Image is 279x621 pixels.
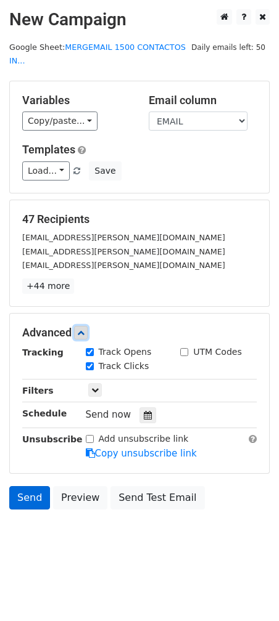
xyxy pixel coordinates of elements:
[22,434,83,444] strong: Unsubscribe
[22,408,67,418] strong: Schedule
[22,261,225,270] small: [EMAIL_ADDRESS][PERSON_NAME][DOMAIN_NAME]
[99,346,152,359] label: Track Opens
[22,386,54,396] strong: Filters
[9,486,50,509] a: Send
[9,9,270,30] h2: New Campaign
[99,432,189,445] label: Add unsubscribe link
[22,247,225,256] small: [EMAIL_ADDRESS][PERSON_NAME][DOMAIN_NAME]
[187,41,270,54] span: Daily emails left: 50
[193,346,241,359] label: UTM Codes
[22,112,98,131] a: Copy/paste...
[53,486,107,509] a: Preview
[99,360,149,373] label: Track Clicks
[149,94,257,107] h5: Email column
[217,562,279,621] div: Widget de chat
[22,278,74,294] a: +44 more
[217,562,279,621] iframe: Chat Widget
[22,347,64,357] strong: Tracking
[9,43,186,66] a: MERGEMAIL 1500 CONTACTOS IN...
[9,43,186,66] small: Google Sheet:
[89,161,121,181] button: Save
[86,409,131,420] span: Send now
[86,448,197,459] a: Copy unsubscribe link
[22,161,70,181] a: Load...
[22,94,130,107] h5: Variables
[22,233,225,242] small: [EMAIL_ADDRESS][PERSON_NAME][DOMAIN_NAME]
[22,213,257,226] h5: 47 Recipients
[22,143,75,156] a: Templates
[22,326,257,339] h5: Advanced
[187,43,270,52] a: Daily emails left: 50
[110,486,204,509] a: Send Test Email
